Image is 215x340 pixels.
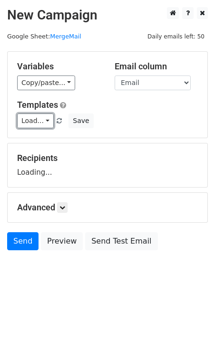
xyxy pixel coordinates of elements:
small: Google Sheet: [7,33,81,40]
h5: Recipients [17,153,198,163]
h2: New Campaign [7,7,208,23]
h5: Advanced [17,202,198,213]
div: Loading... [17,153,198,178]
h5: Email column [115,61,198,72]
a: Daily emails left: 50 [144,33,208,40]
a: Copy/paste... [17,76,75,90]
a: Send Test Email [85,232,157,250]
a: Templates [17,100,58,110]
a: Load... [17,113,54,128]
span: Daily emails left: 50 [144,31,208,42]
a: Preview [41,232,83,250]
button: Save [68,113,93,128]
a: Send [7,232,39,250]
a: MergeMail [50,33,81,40]
h5: Variables [17,61,100,72]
